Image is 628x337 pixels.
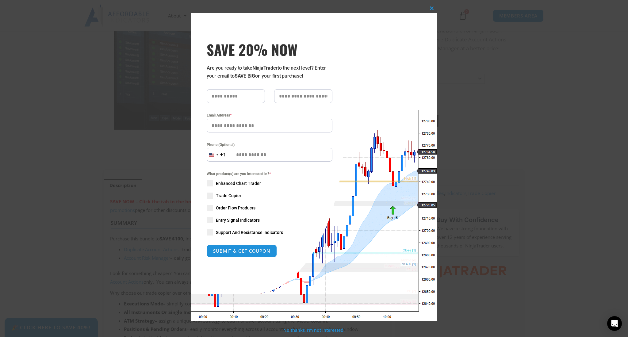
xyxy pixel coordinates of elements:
label: Phone (Optional) [207,142,332,148]
strong: NinjaTrader [252,65,278,71]
a: No thanks, I’m not interested! [283,327,344,333]
strong: SAVE BIG [235,73,255,79]
span: Order Flow Products [216,205,255,211]
label: Entry Signal Indicators [207,217,332,223]
span: Enhanced Chart Trader [216,180,261,186]
p: Are you ready to take to the next level? Enter your email to on your first purchase! [207,64,332,80]
button: Selected country [207,148,226,162]
label: Support And Resistance Indicators [207,229,332,236]
label: Trade Copier [207,193,332,199]
label: Order Flow Products [207,205,332,211]
div: Open Intercom Messenger [607,316,622,331]
div: +1 [220,151,226,159]
button: SUBMIT & GET COUPON [207,245,277,257]
span: Entry Signal Indicators [216,217,260,223]
span: Trade Copier [216,193,241,199]
h3: SAVE 20% NOW [207,41,332,58]
label: Enhanced Chart Trader [207,180,332,186]
span: Support And Resistance Indicators [216,229,283,236]
span: What product(s) are you interested in? [207,171,332,177]
label: Email Address [207,112,332,118]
